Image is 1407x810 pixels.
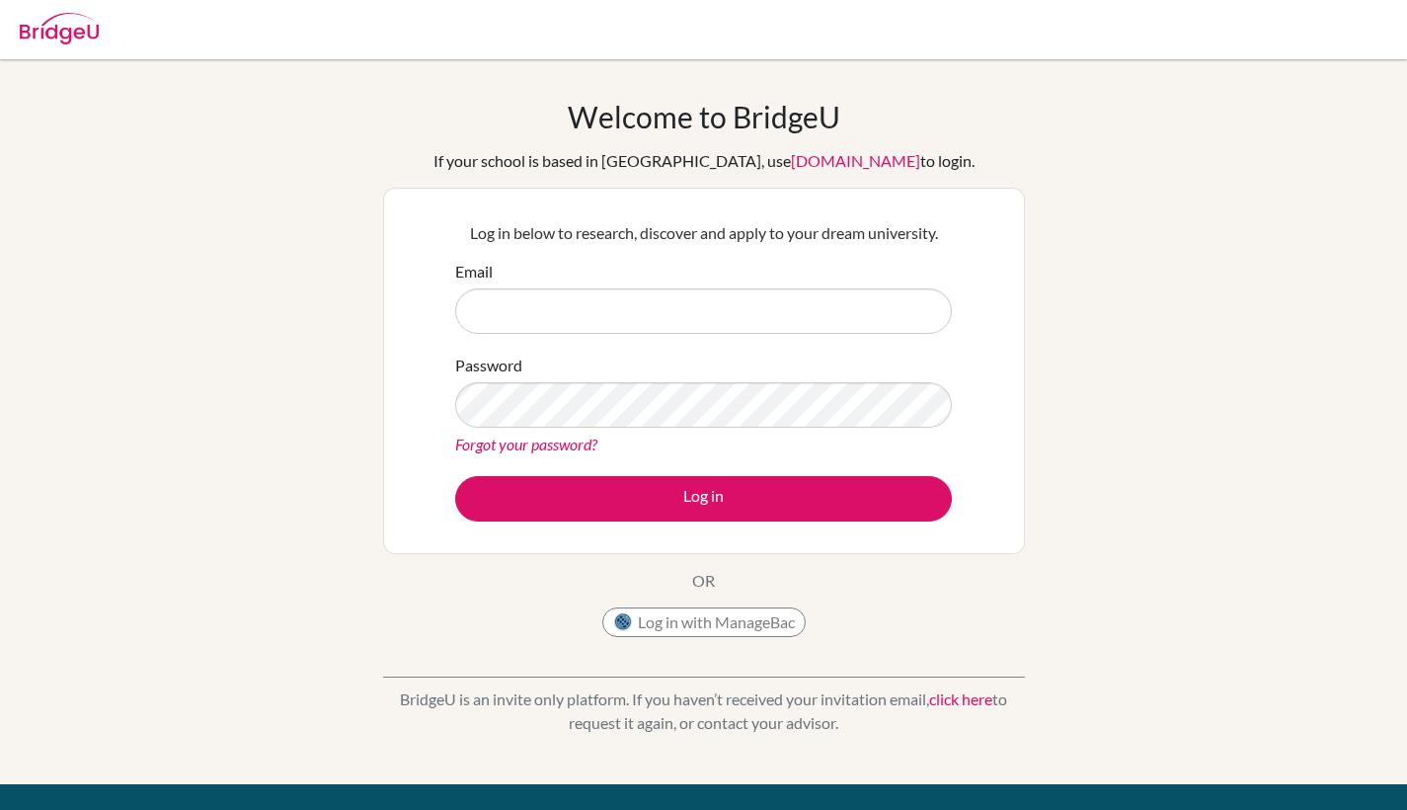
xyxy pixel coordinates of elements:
button: Log in [455,476,952,522]
div: If your school is based in [GEOGRAPHIC_DATA], use to login. [433,149,975,173]
a: [DOMAIN_NAME] [791,151,920,170]
label: Password [455,354,522,377]
img: Bridge-U [20,13,99,44]
p: BridgeU is an invite only platform. If you haven’t received your invitation email, to request it ... [383,688,1025,735]
a: Forgot your password? [455,435,597,453]
p: Log in below to research, discover and apply to your dream university. [455,221,952,245]
h1: Welcome to BridgeU [568,99,840,134]
a: click here [929,689,992,708]
p: OR [692,569,715,593]
label: Email [455,260,493,283]
button: Log in with ManageBac [602,607,806,637]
